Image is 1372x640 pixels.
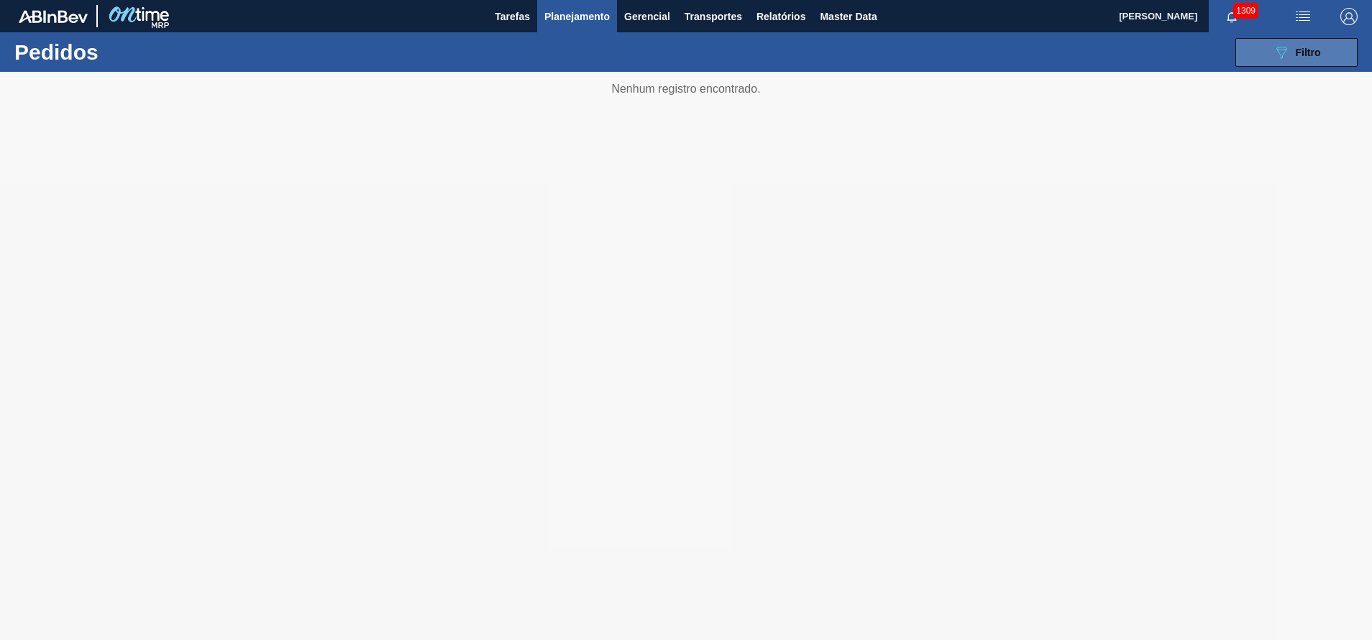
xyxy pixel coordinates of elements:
img: userActions [1294,8,1312,25]
span: Filtro [1296,47,1321,58]
h1: Pedidos [14,44,229,60]
img: Logout [1340,8,1358,25]
span: Master Data [820,8,877,25]
span: Transportes [685,8,742,25]
span: 1309 [1233,3,1258,19]
span: Tarefas [495,8,530,25]
span: Planejamento [544,8,610,25]
button: Filtro [1235,38,1358,67]
span: Gerencial [624,8,670,25]
img: TNhmsLtSVTkK8tSr43FrP2fwEKptu5GPRR3wAAAABJRU5ErkJggg== [19,10,88,23]
span: Relatórios [756,8,805,25]
button: Notificações [1209,6,1255,27]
